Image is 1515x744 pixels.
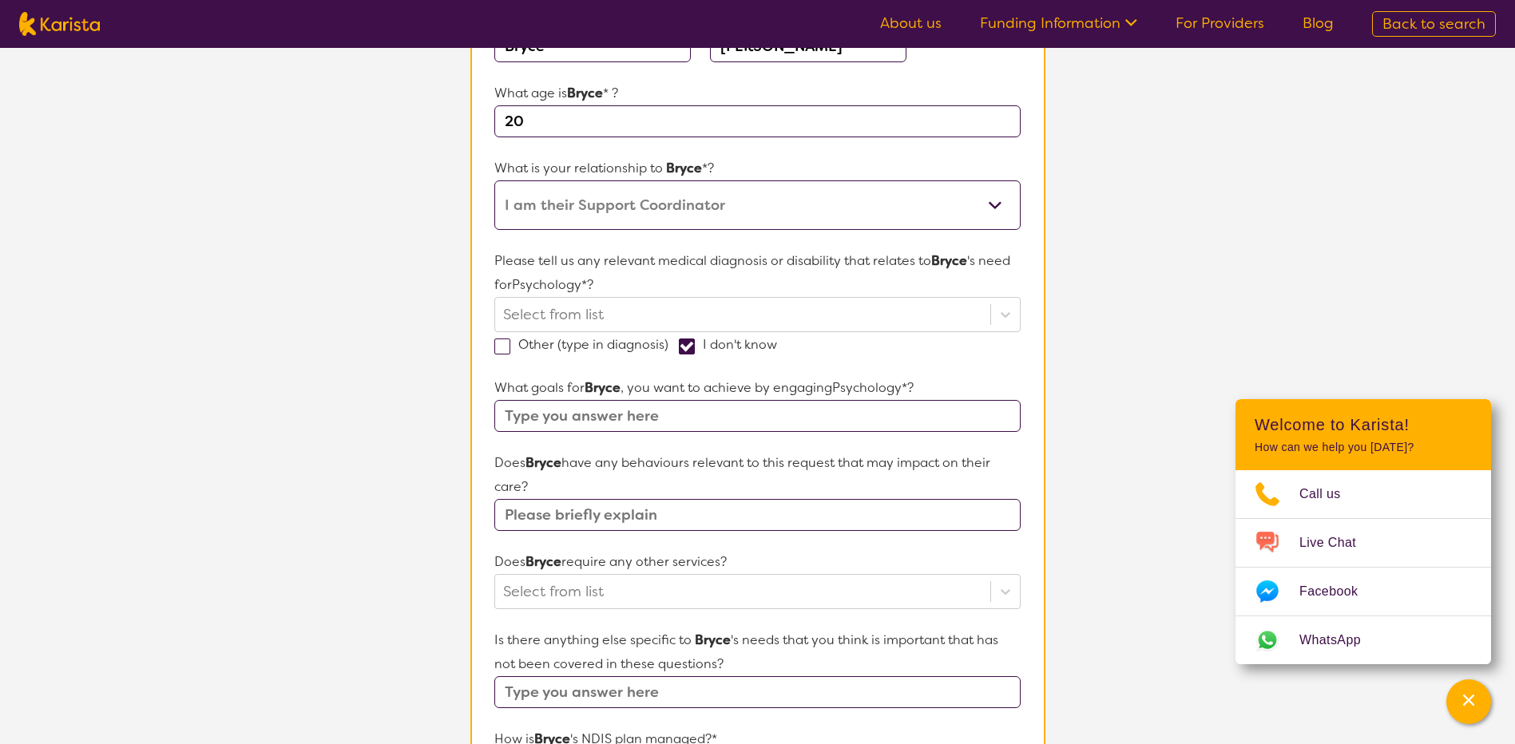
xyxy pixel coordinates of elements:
span: Facebook [1299,580,1377,604]
span: Live Chat [1299,531,1375,555]
p: How can we help you [DATE]? [1255,441,1472,454]
p: Please tell us any relevant medical diagnosis or disability that relates to 's need for Psycholog... [494,249,1020,297]
p: What goals for , you want to achieve by engaging Psychology *? [494,376,1020,400]
strong: Bryce [695,631,731,648]
strong: Bryce [525,553,561,570]
h2: Welcome to Karista! [1255,415,1472,434]
p: What age is * ? [494,81,1020,105]
span: Call us [1299,482,1360,506]
p: Does have any behaviours relevant to this request that may impact on their care? [494,451,1020,499]
input: Type you answer here [494,400,1020,432]
a: Blog [1303,14,1334,33]
a: For Providers [1176,14,1264,33]
ul: Choose channel [1235,470,1491,664]
p: What is your relationship to *? [494,156,1020,180]
label: I don't know [679,336,787,353]
div: Channel Menu [1235,399,1491,664]
input: Type here [494,105,1020,137]
input: Please briefly explain [494,499,1020,531]
a: Back to search [1372,11,1496,37]
p: Is there anything else specific to 's needs that you think is important that has not been covered... [494,628,1020,676]
p: Does require any other services? [494,550,1020,574]
a: Web link opens in a new tab. [1235,616,1491,664]
img: Karista logo [19,12,100,36]
span: Back to search [1382,14,1485,34]
input: Type you answer here [494,676,1020,708]
span: WhatsApp [1299,628,1380,652]
a: Funding Information [980,14,1137,33]
strong: Bryce [567,85,603,101]
button: Channel Menu [1446,679,1491,724]
strong: Bryce [931,252,967,269]
label: Other (type in diagnosis) [494,336,679,353]
a: About us [880,14,942,33]
strong: Bryce [666,160,702,176]
strong: Bryce [525,454,561,471]
strong: Bryce [585,379,621,396]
